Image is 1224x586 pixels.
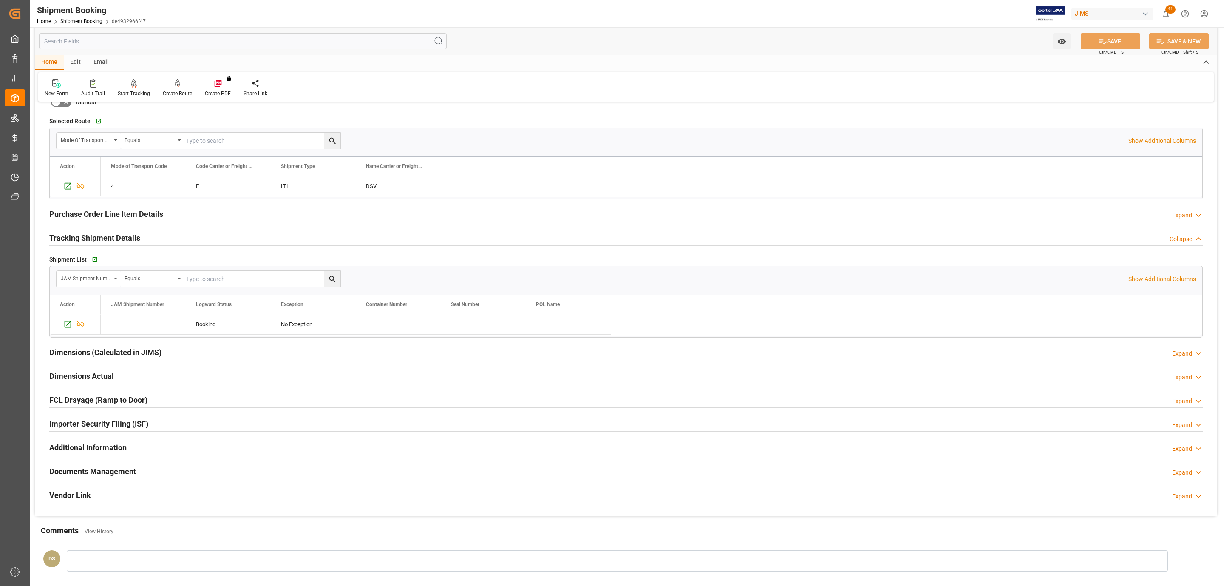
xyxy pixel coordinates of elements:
[61,134,111,144] div: Mode of Transport Code
[57,133,120,149] button: open menu
[49,442,127,453] h2: Additional Information
[1081,33,1140,49] button: SAVE
[196,315,261,334] div: Booking
[50,314,101,335] div: Press SPACE to select this row.
[1071,8,1153,20] div: JIMS
[1156,4,1176,23] button: show 41 new notifications
[49,117,91,126] span: Selected Route
[39,33,447,49] input: Search Fields
[451,302,479,307] span: Seal Number
[356,176,441,196] div: DSV
[81,90,105,97] div: Audit Trail
[1172,492,1192,501] div: Expand
[1128,137,1196,145] p: Show Additional Columns
[101,176,186,196] div: 4
[1172,211,1192,220] div: Expand
[101,176,441,196] div: Press SPACE to select this row.
[120,133,184,149] button: open menu
[60,18,102,24] a: Shipment Booking
[1172,468,1192,477] div: Expand
[324,271,340,287] button: search button
[536,302,560,307] span: POL Name
[120,271,184,287] button: open menu
[49,370,114,382] h2: Dimensions Actual
[37,4,146,17] div: Shipment Booking
[50,176,101,196] div: Press SPACE to select this row.
[49,418,148,430] h2: Importer Security Filing (ISF)
[281,302,303,307] span: Exception
[101,314,611,335] div: Press SPACE to select this row.
[60,302,75,307] div: Action
[125,134,175,144] div: Equals
[49,255,87,264] span: Shipment List
[184,133,340,149] input: Type to search
[111,302,164,307] span: JAM Shipment Number
[85,529,113,535] a: View History
[57,271,120,287] button: open menu
[366,163,423,169] span: Name Carrier or Freight Forwarder
[49,232,140,244] h2: Tracking Shipment Details
[281,163,315,169] span: Shipment Type
[1149,33,1209,49] button: SAVE & NEW
[49,489,91,501] h2: Vendor Link
[35,55,64,70] div: Home
[1172,373,1192,382] div: Expand
[125,273,175,282] div: Equals
[186,176,271,196] div: E
[41,525,79,536] h2: Comments
[244,90,267,97] div: Share Link
[49,466,136,477] h2: Documents Management
[118,90,150,97] div: Start Tracking
[87,55,115,70] div: Email
[1176,4,1195,23] button: Help Center
[1071,6,1156,22] button: JIMS
[1172,397,1192,406] div: Expand
[1161,49,1198,55] span: Ctrl/CMD + Shift + S
[1172,349,1192,358] div: Expand
[271,176,356,196] div: LTL
[76,98,96,107] span: Manual
[49,394,147,406] h2: FCL Drayage (Ramp to Door)
[163,90,192,97] div: Create Route
[60,163,75,169] div: Action
[324,133,340,149] button: search button
[64,55,87,70] div: Edit
[45,90,68,97] div: New Form
[1128,275,1196,284] p: Show Additional Columns
[196,163,253,169] span: Code Carrier or Freight Forwarder
[1165,5,1176,14] span: 41
[1170,235,1192,244] div: Collapse
[61,273,111,282] div: JAM Shipment Number
[1036,6,1065,21] img: Exertis%20JAM%20-%20Email%20Logo.jpg_1722504956.jpg
[184,271,340,287] input: Type to search
[1172,421,1192,430] div: Expand
[1053,33,1071,49] button: open menu
[48,555,55,562] span: DS
[1099,49,1124,55] span: Ctrl/CMD + S
[49,347,161,358] h2: Dimensions (Calculated in JIMS)
[49,208,163,220] h2: Purchase Order Line Item Details
[37,18,51,24] a: Home
[281,315,346,334] div: No Exception
[366,302,407,307] span: Container Number
[111,163,167,169] span: Mode of Transport Code
[196,302,232,307] span: Logward Status
[1172,444,1192,453] div: Expand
